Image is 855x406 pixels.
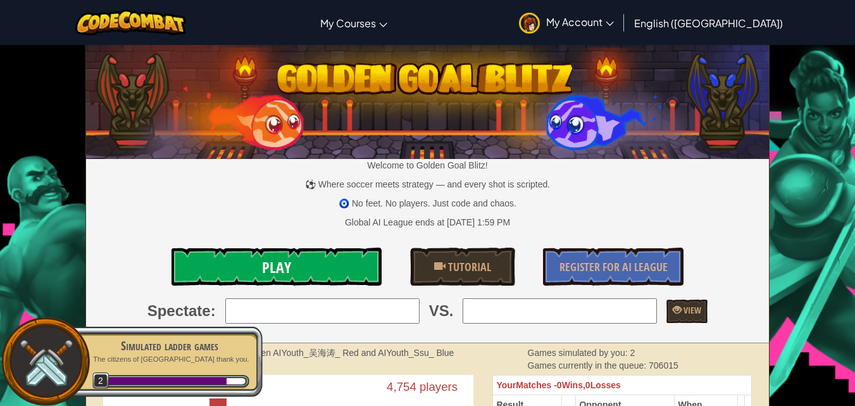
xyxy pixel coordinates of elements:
[320,16,376,30] span: My Courses
[543,248,683,286] a: Register for AI League
[528,360,649,371] span: Games currently in the queue:
[630,348,635,358] span: 2
[496,380,516,390] span: Your
[634,16,783,30] span: English ([GEOGRAPHIC_DATA])
[429,300,454,322] span: VS.
[590,380,621,390] span: Losses
[519,13,540,34] img: avatar
[513,3,620,42] a: My Account
[559,259,668,275] span: Register for AI League
[387,380,458,393] text: 4,754 players
[90,337,249,355] div: Simulated ladder games
[314,6,394,40] a: My Courses
[86,40,769,159] img: Golden Goal
[86,159,769,172] p: Welcome to Golden Goal Blitz!
[90,355,249,364] p: The citizens of [GEOGRAPHIC_DATA] thank you.
[516,380,557,390] span: Matches -
[92,372,109,390] span: 2
[628,6,789,40] a: English ([GEOGRAPHIC_DATA])
[682,304,701,316] span: View
[211,300,216,322] span: :
[96,348,454,358] strong: Setting up solar-skirmish simulation between AIYouth_吴海涛_ Red and AIYouth_Ssu_ Blue
[410,248,515,286] a: Tutorial
[345,216,510,229] div: Global AI League ends at [DATE] 1:59 PM
[528,348,630,358] span: Games simulated by you:
[86,197,769,210] p: 🧿 No feet. No players. Just code and chaos.
[17,333,75,391] img: swords.png
[493,376,751,395] th: 0 0
[106,378,227,384] div: 46.39015821545789 XP in total
[446,259,491,275] span: Tutorial
[562,380,585,390] span: Wins,
[546,15,614,29] span: My Account
[262,257,291,277] span: Play
[86,178,769,191] p: ⚽ Where soccer meets strategy — and every shot is scripted.
[649,360,678,371] span: 706015
[147,300,211,322] span: Spectate
[75,10,186,35] img: CodeCombat logo
[227,378,245,384] div: 3.6098417845421125 XP until level 3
